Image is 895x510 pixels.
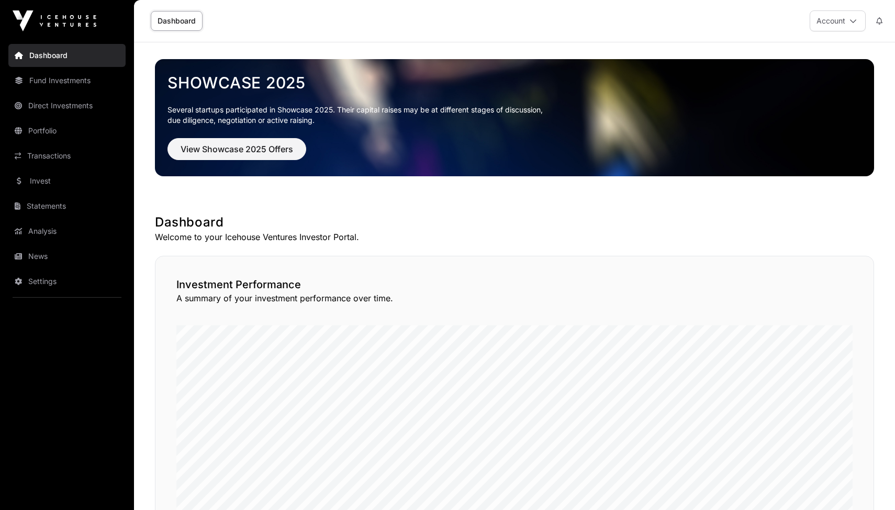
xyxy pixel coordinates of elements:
button: Account [810,10,866,31]
a: Direct Investments [8,94,126,117]
img: Icehouse Ventures Logo [13,10,96,31]
a: News [8,245,126,268]
a: View Showcase 2025 Offers [167,149,306,159]
a: Dashboard [151,11,203,31]
a: Statements [8,195,126,218]
a: Invest [8,169,126,192]
a: Fund Investments [8,69,126,92]
a: Settings [8,270,126,293]
button: View Showcase 2025 Offers [167,138,306,160]
a: Dashboard [8,44,126,67]
a: Transactions [8,144,126,167]
h2: Investment Performance [176,277,853,292]
p: A summary of your investment performance over time. [176,292,853,304]
a: Portfolio [8,119,126,142]
a: Showcase 2025 [167,73,862,92]
h1: Dashboard [155,214,874,231]
a: Analysis [8,220,126,243]
p: Welcome to your Icehouse Ventures Investor Portal. [155,231,874,243]
p: Several startups participated in Showcase 2025. Their capital raises may be at different stages o... [167,105,862,126]
img: Showcase 2025 [155,59,874,176]
span: View Showcase 2025 Offers [181,143,293,155]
